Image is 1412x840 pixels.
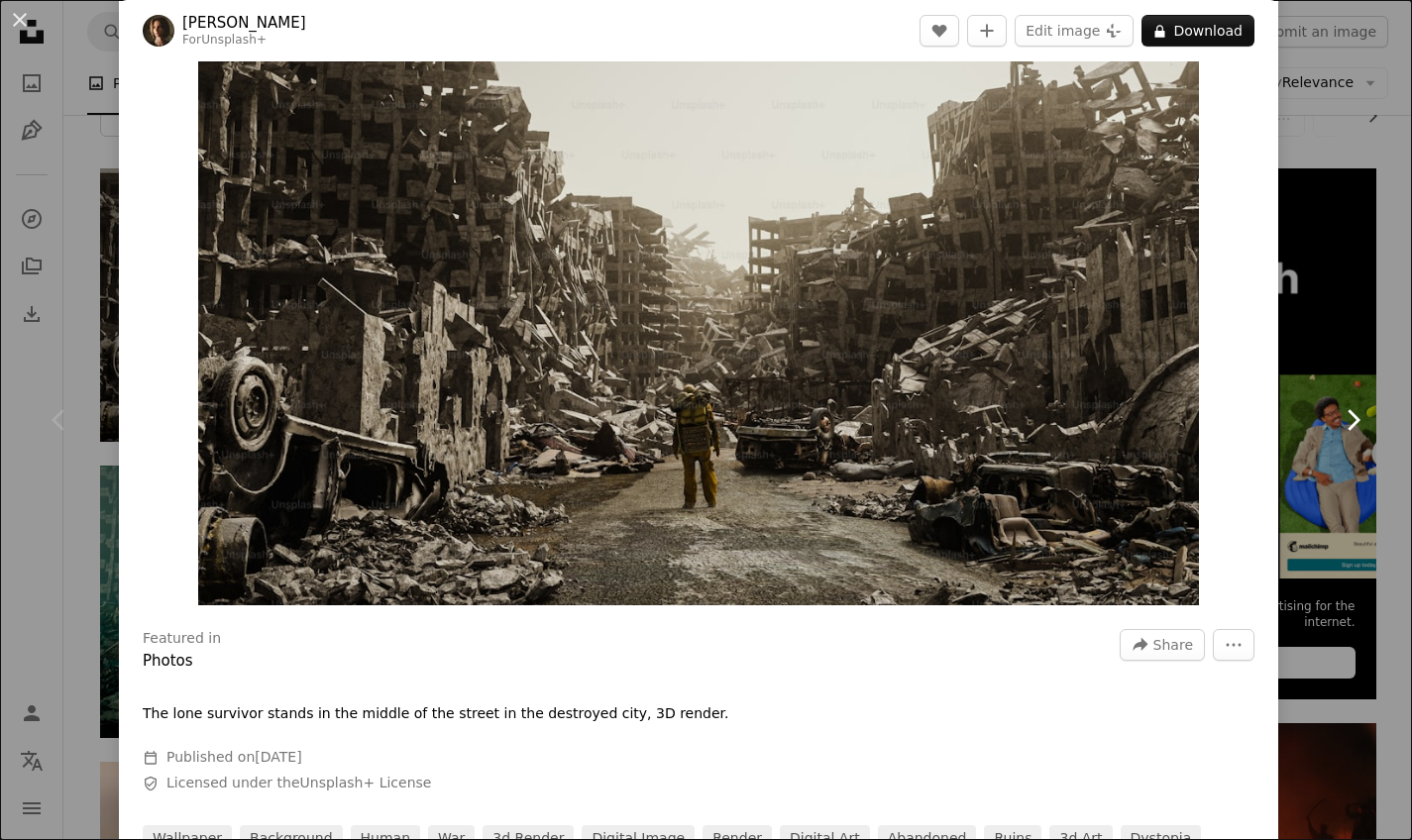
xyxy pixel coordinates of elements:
[1213,629,1254,661] button: More Actions
[182,13,306,33] a: [PERSON_NAME]
[967,15,1007,47] button: Add to Collection
[143,15,174,47] img: Go to Alex Shuper's profile
[300,775,432,790] a: Unsplash+ License
[143,652,193,670] a: Photos
[1120,629,1205,661] button: Share this image
[143,629,221,649] h3: Featured in
[1153,630,1193,660] span: Share
[166,749,302,765] span: Published on
[201,33,267,47] a: Unsplash+
[255,749,301,765] time: May 19, 2024 at 10:52:02 AM GMT+5:30
[1293,325,1412,515] a: Next
[920,15,959,47] button: Like
[182,33,306,49] div: For
[166,774,431,793] span: Licensed under the
[1015,15,1134,47] button: Edit image
[1141,15,1254,47] button: Download
[143,704,729,724] p: The lone survivor stands in the middle of the street in the destroyed city, 3D render.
